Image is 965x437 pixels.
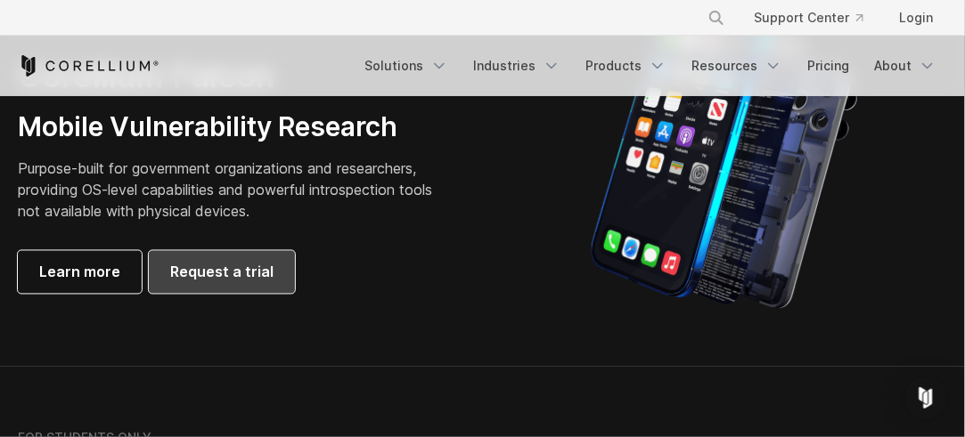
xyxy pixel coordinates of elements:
a: Resources [681,50,793,82]
a: Learn more [18,251,142,294]
a: Solutions [354,50,459,82]
button: Search [700,2,732,34]
div: Navigation Menu [686,2,947,34]
div: Open Intercom Messenger [904,376,947,419]
div: Navigation Menu [354,50,947,82]
a: About [863,50,947,82]
a: Pricing [797,50,860,82]
span: Learn more [39,262,120,283]
h3: Mobile Vulnerability Research [18,110,440,144]
a: Request a trial [149,251,295,294]
a: Products [575,50,677,82]
a: Support Center [740,2,878,34]
a: Corellium Home [18,55,159,77]
a: Industries [462,50,571,82]
a: Login [885,2,947,34]
span: Request a trial [170,262,274,283]
p: Purpose-built for government organizations and researchers, providing OS-level capabilities and p... [18,158,440,223]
